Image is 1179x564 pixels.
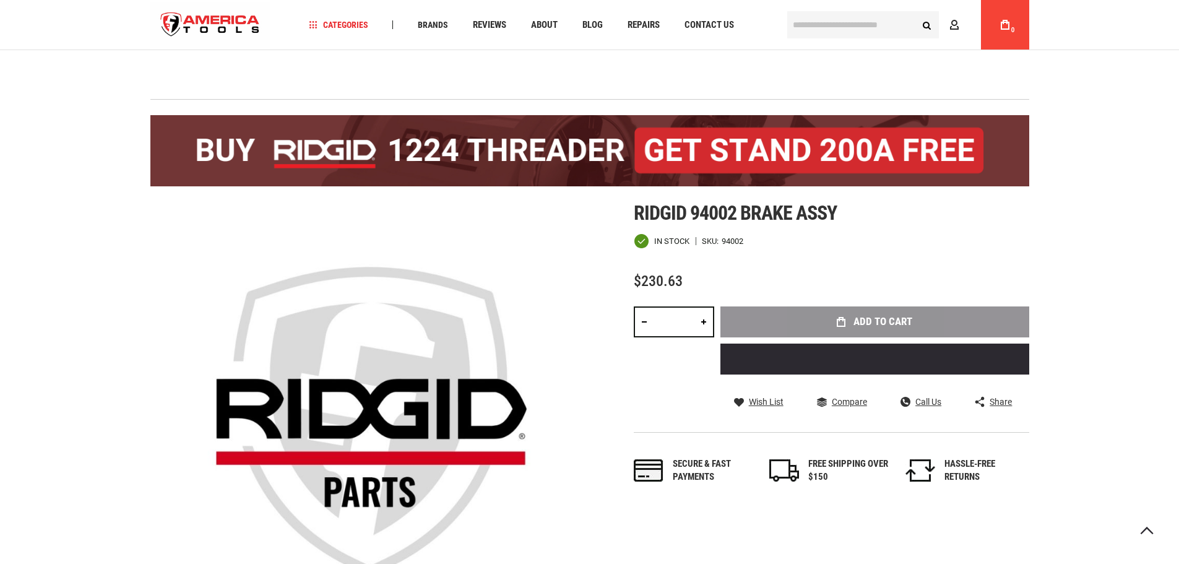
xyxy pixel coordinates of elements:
div: Availability [634,233,689,249]
div: HASSLE-FREE RETURNS [944,458,1025,484]
img: BOGO: Buy the RIDGID® 1224 Threader (26092), get the 92467 200A Stand FREE! [150,115,1029,186]
span: Blog [582,20,603,30]
div: 94002 [722,237,743,245]
span: Compare [832,397,867,406]
img: payments [634,459,663,482]
a: Compare [817,396,867,407]
button: Search [915,13,939,37]
a: Categories [303,17,374,33]
span: 0 [1011,27,1015,33]
img: America Tools [150,2,270,48]
span: Brands [418,20,448,29]
div: FREE SHIPPING OVER $150 [808,458,889,484]
span: Contact Us [685,20,734,30]
span: $230.63 [634,272,683,290]
a: Reviews [467,17,512,33]
a: Call Us [900,396,941,407]
a: Wish List [734,396,784,407]
strong: SKU [702,237,722,245]
a: store logo [150,2,270,48]
img: shipping [769,459,799,482]
a: Contact Us [679,17,740,33]
span: Repairs [628,20,660,30]
span: Call Us [915,397,941,406]
span: In stock [654,237,689,245]
span: Ridgid 94002 brake assy [634,201,837,225]
img: returns [905,459,935,482]
div: Secure & fast payments [673,458,753,484]
span: Categories [309,20,368,29]
a: Repairs [622,17,665,33]
a: Blog [577,17,608,33]
span: About [531,20,558,30]
a: Brands [412,17,454,33]
a: About [525,17,563,33]
span: Reviews [473,20,506,30]
span: Wish List [749,397,784,406]
span: Share [990,397,1012,406]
